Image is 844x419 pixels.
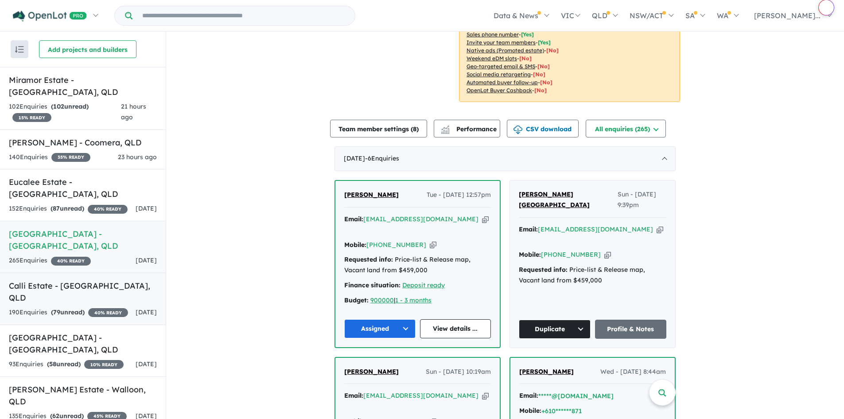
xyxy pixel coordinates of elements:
div: [DATE] [334,146,676,171]
div: 190 Enquir ies [9,307,128,318]
button: All enquiries (265) [586,120,666,137]
span: 23 hours ago [118,153,157,161]
u: Geo-targeted email & SMS [467,63,535,70]
span: [DATE] [136,308,157,316]
span: 10 % READY [84,360,124,369]
span: 15 % READY [12,113,51,122]
button: Copy [482,215,489,224]
span: - 6 Enquir ies [365,154,399,162]
strong: Finance situation: [344,281,401,289]
u: Sales phone number [467,31,519,38]
h5: [PERSON_NAME] Estate - Walloon , QLD [9,384,157,407]
strong: ( unread) [51,102,89,110]
u: Native ads (Promoted estate) [467,47,544,54]
a: 900000 [370,296,394,304]
strong: Mobile: [519,407,541,415]
a: Deposit ready [402,281,445,289]
strong: ( unread) [51,204,84,212]
a: [PERSON_NAME] [344,367,399,377]
span: 40 % READY [88,205,128,214]
span: [PERSON_NAME] [519,368,574,376]
a: [EMAIL_ADDRESS][DOMAIN_NAME] [538,225,653,233]
span: [DATE] [136,360,157,368]
div: 152 Enquir ies [9,204,128,214]
h5: [GEOGRAPHIC_DATA] - [GEOGRAPHIC_DATA] , QLD [9,228,157,252]
div: 265 Enquir ies [9,255,91,266]
h5: Miramor Estate - [GEOGRAPHIC_DATA] , QLD [9,74,157,98]
img: bar-chart.svg [441,128,450,134]
span: [No] [537,63,550,70]
a: [PHONE_NUMBER] [541,251,601,258]
button: Assigned [344,319,416,338]
img: download icon [513,125,522,134]
span: [No] [540,79,552,86]
strong: Requested info: [519,266,568,274]
span: [No] [519,55,532,62]
div: 102 Enquir ies [9,102,121,123]
span: 40 % READY [51,257,91,266]
a: [PERSON_NAME] [344,190,399,200]
span: [PERSON_NAME]... [754,11,821,20]
span: Tue - [DATE] 12:57pm [427,190,491,200]
span: 40 % READY [88,308,128,317]
span: [PERSON_NAME][GEOGRAPHIC_DATA] [519,190,590,209]
img: Openlot PRO Logo White [13,11,87,22]
span: Sun - [DATE] 10:19am [426,367,491,377]
button: Copy [430,240,436,250]
img: sort.svg [15,46,24,53]
span: [No] [546,47,559,54]
strong: Mobile: [519,251,541,258]
u: Invite your team members [467,39,536,46]
h5: Calli Estate - [GEOGRAPHIC_DATA] , QLD [9,280,157,304]
input: Try estate name, suburb, builder or developer [134,6,353,25]
span: [ Yes ] [521,31,534,38]
span: [DATE] [136,256,157,264]
strong: Mobile: [344,241,366,249]
span: 8 [413,125,416,133]
div: Price-list & Release map, Vacant land from $459,000 [519,265,666,286]
span: Wed - [DATE] 8:44am [600,367,666,377]
img: line-chart.svg [441,125,449,130]
a: [PHONE_NUMBER] [366,241,426,249]
span: 21 hours ago [121,102,146,121]
span: [PERSON_NAME] [344,191,399,199]
span: [DATE] [136,204,157,212]
div: Price-list & Release map, Vacant land from $459,000 [344,255,491,276]
a: [PERSON_NAME] [519,367,574,377]
a: [EMAIL_ADDRESS][DOMAIN_NAME] [363,392,478,399]
h5: [PERSON_NAME] - Coomera , QLD [9,137,157,149]
span: 79 [53,308,60,316]
strong: Email: [344,392,363,399]
h5: Eucalee Estate - [GEOGRAPHIC_DATA] , QLD [9,176,157,200]
a: Profile & Notes [595,320,667,339]
strong: Email: [519,225,538,233]
button: Copy [657,225,663,234]
strong: ( unread) [47,360,81,368]
strong: ( unread) [51,308,85,316]
span: [No] [534,87,547,94]
span: [No] [533,71,545,78]
a: [EMAIL_ADDRESS][DOMAIN_NAME] [363,215,478,223]
strong: Email: [344,215,363,223]
button: Copy [604,250,611,259]
span: 87 [53,204,60,212]
span: [ Yes ] [538,39,551,46]
strong: Requested info: [344,255,393,263]
div: | [344,295,491,306]
button: Add projects and builders [39,40,136,58]
button: Duplicate [519,320,591,339]
span: [PERSON_NAME] [344,368,399,376]
u: Automated buyer follow-up [467,79,538,86]
u: Social media retargeting [467,71,531,78]
div: 140 Enquir ies [9,152,90,163]
a: View details ... [420,319,491,338]
button: CSV download [507,120,579,137]
span: Sun - [DATE] 9:39pm [618,189,666,211]
button: Performance [434,120,500,137]
div: 93 Enquir ies [9,359,124,370]
a: 1 - 3 months [395,296,432,304]
button: Copy [482,391,489,400]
